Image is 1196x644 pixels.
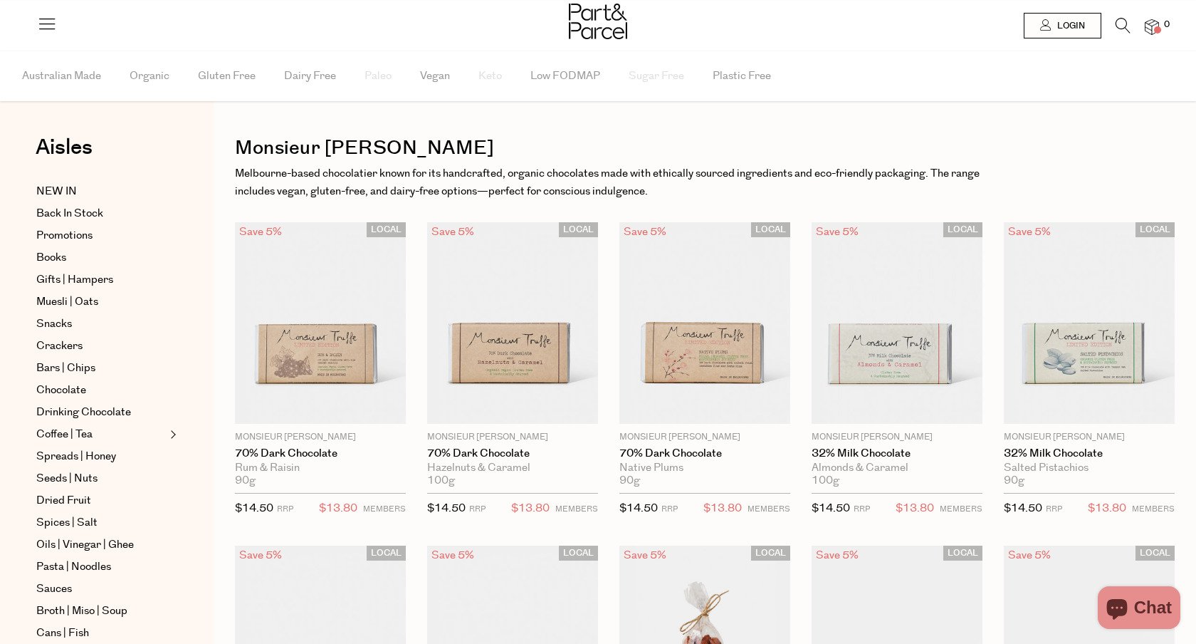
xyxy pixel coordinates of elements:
span: Cans | Fish [36,625,89,642]
span: Sauces [36,581,72,598]
a: Pasta | Noodles [36,559,166,576]
a: Sauces [36,581,166,598]
span: LOCAL [559,222,598,237]
span: Login [1054,20,1085,32]
span: Low FODMAP [530,51,600,101]
span: LOCAL [559,546,598,561]
a: Bars | Chips [36,360,166,377]
span: NEW IN [36,183,77,200]
span: Broth | Miso | Soup [36,603,127,620]
small: MEMBERS [555,504,598,514]
small: RRP [854,504,870,514]
span: Vegan [420,51,450,101]
p: Monsieur [PERSON_NAME] [427,431,598,444]
span: 100g [812,474,839,487]
span: LOCAL [751,546,790,561]
p: Monsieur [PERSON_NAME] [619,431,790,444]
img: 32% Milk Chocolate [1004,222,1175,424]
img: 32% Milk Chocolate [812,222,982,424]
small: MEMBERS [1132,504,1175,514]
span: 100g [427,474,455,487]
a: 32% Milk Chocolate [1004,447,1175,460]
a: Drinking Chocolate [36,404,166,421]
span: LOCAL [943,546,982,561]
span: Snacks [36,316,72,333]
span: Muesli | Oats [36,294,98,311]
span: Seeds | Nuts [36,470,98,487]
span: Keto [478,51,502,101]
span: $13.80 [703,499,742,518]
img: Part&Parcel [569,4,627,39]
a: Gifts | Hampers [36,271,166,289]
small: MEMBERS [747,504,790,514]
div: Save 5% [235,222,286,241]
div: Save 5% [1004,222,1055,241]
span: LOCAL [1135,546,1175,561]
span: Paleo [364,51,392,101]
span: $13.80 [896,499,934,518]
span: Gluten Free [198,51,256,101]
span: Organic [130,51,169,101]
span: Spices | Salt [36,514,98,531]
inbox-online-store-chat: Shopify online store chat [1093,586,1185,633]
a: 70% Dark Chocolate [427,447,598,460]
p: Monsieur [PERSON_NAME] [235,431,406,444]
img: 70% Dark Chocolate [619,222,790,424]
span: Aisles [36,132,93,163]
a: Spices | Salt [36,514,166,531]
div: Save 5% [619,546,671,565]
span: $14.50 [1004,501,1042,516]
small: RRP [277,504,293,514]
div: Save 5% [812,222,863,241]
span: $14.50 [427,501,466,516]
span: Oils | Vinegar | Ghee [36,536,134,554]
span: Bars | Chips [36,360,95,377]
span: Drinking Chocolate [36,404,131,421]
a: 32% Milk Chocolate [812,447,982,460]
span: $13.80 [1088,499,1126,518]
div: Native Plums [619,462,790,474]
span: Promotions [36,227,93,244]
a: Muesli | Oats [36,294,166,311]
span: 90g [235,474,256,487]
span: Coffee | Tea [36,426,93,443]
span: Gifts | Hampers [36,271,113,289]
a: Books [36,249,166,266]
span: Australian Made [22,51,101,101]
div: Save 5% [1004,546,1055,565]
small: RRP [661,504,678,514]
a: Login [1024,13,1101,38]
div: Hazelnuts & Caramel [427,462,598,474]
a: 70% Dark Chocolate [619,447,790,460]
a: Promotions [36,227,166,244]
div: Salted Pistachios [1004,462,1175,474]
a: Cans | Fish [36,625,166,642]
span: $13.80 [319,499,357,518]
div: Save 5% [812,546,863,565]
span: $14.50 [812,501,850,516]
span: LOCAL [367,222,406,237]
span: Dairy Free [284,51,336,101]
span: Back In Stock [36,205,103,222]
span: Spreads | Honey [36,448,116,465]
div: Save 5% [619,222,671,241]
span: 90g [619,474,640,487]
span: $14.50 [235,501,273,516]
span: LOCAL [943,222,982,237]
a: Spreads | Honey [36,448,166,465]
a: Chocolate [36,382,166,399]
small: MEMBERS [940,504,982,514]
div: Rum & Raisin [235,462,406,474]
span: LOCAL [751,222,790,237]
a: Dried Fruit [36,492,166,509]
small: RRP [469,504,486,514]
span: $14.50 [619,501,658,516]
p: Monsieur [PERSON_NAME] [812,431,982,444]
img: 70% Dark Chocolate [235,222,406,424]
p: Monsieur [PERSON_NAME] [1004,431,1175,444]
a: NEW IN [36,183,166,200]
a: 0 [1145,19,1159,34]
a: 70% Dark Chocolate [235,447,406,460]
a: Seeds | Nuts [36,470,166,487]
span: LOCAL [367,546,406,561]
